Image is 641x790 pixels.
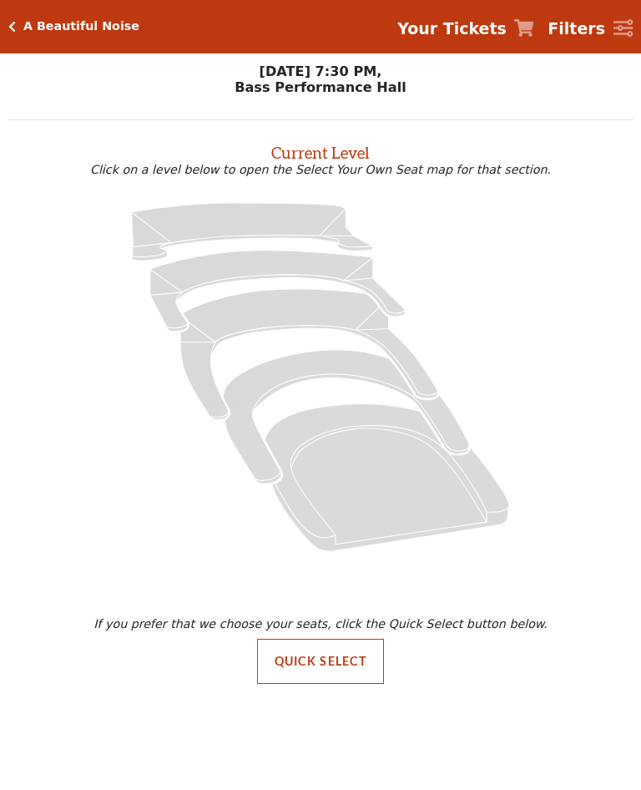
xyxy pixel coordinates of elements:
[8,63,633,95] p: [DATE] 7:30 PM, Bass Performance Hall
[548,19,605,38] strong: Filters
[8,21,16,33] a: Click here to go back to filters
[132,203,373,261] path: Upper Gallery - Seats Available: 155
[8,136,633,163] h2: Current Level
[397,17,534,41] a: Your Tickets
[23,19,139,33] h5: A Beautiful Noise
[8,163,633,176] p: Click on a level below to open the Select Your Own Seat map for that section.
[397,19,507,38] strong: Your Tickets
[150,251,406,332] path: Lower Gallery - Seats Available: 115
[548,17,633,41] a: Filters
[12,617,629,630] p: If you prefer that we choose your seats, click the Quick Select button below.
[257,639,385,684] button: Quick Select
[265,403,509,551] path: Orchestra / Parterre Circle - Seats Available: 30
